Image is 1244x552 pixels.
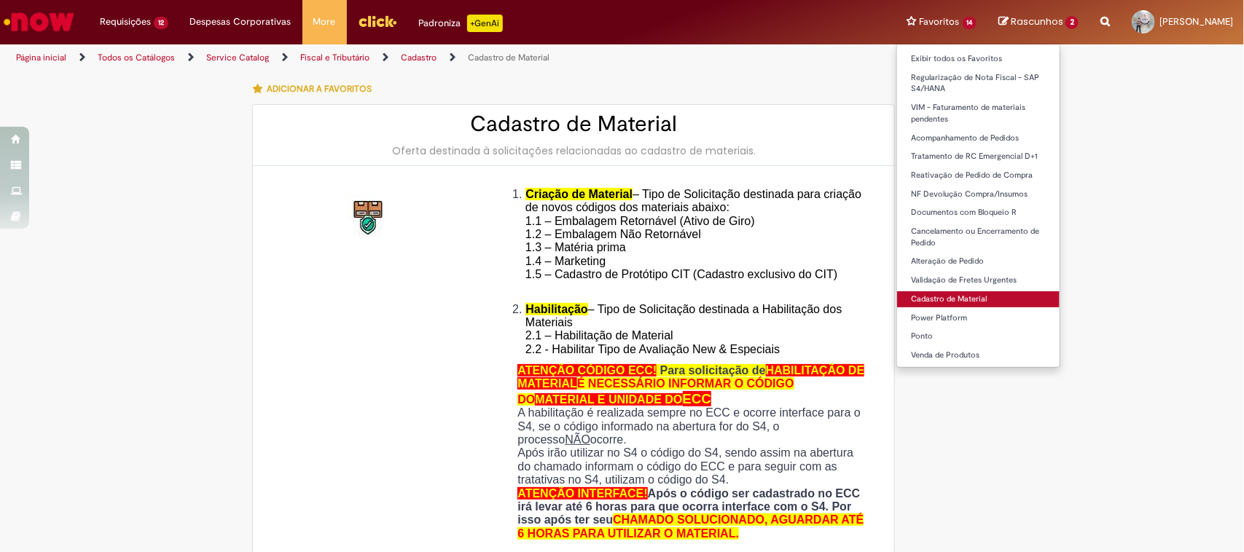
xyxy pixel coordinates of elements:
span: 2 [1065,16,1079,29]
button: Adicionar a Favoritos [252,74,380,104]
span: CHAMADO SOLUCIONADO, AGUARDAR ATÉ 6 HORAS PARA UTILIZAR O MATERIAL. [517,513,864,539]
a: Cadastro de Material [897,291,1060,307]
span: Requisições [100,15,151,29]
a: VIM - Faturamento de materiais pendentes [897,100,1060,127]
div: Oferta destinada à solicitações relacionadas ao cadastro de materiais. [267,143,880,158]
span: MATERIAL E UNIDADE DO [535,393,682,406]
a: Venda de Produtos [897,347,1060,363]
a: Validação de Fretes Urgentes [897,272,1060,288]
span: É NECESSÁRIO INFORMAR O CÓDIGO DO [517,377,794,405]
p: A habilitação é realizada sempre no ECC e ocorre interface para o S4, se o código informado na ab... [517,406,869,446]
span: [PERSON_NAME] [1159,15,1233,28]
p: +GenAi [467,15,503,32]
a: Tratamento de RC Emergencial D+1 [897,149,1060,165]
ul: Favoritos [896,44,1061,368]
a: Reativação de Pedido de Compra [897,167,1060,184]
a: Fiscal e Tributário [300,52,369,63]
a: Página inicial [16,52,66,63]
a: Cancelamento ou Encerramento de Pedido [897,224,1060,251]
span: Rascunhos [1011,15,1063,28]
a: Regularização de Nota Fiscal - SAP S4/HANA [897,70,1060,97]
h2: Cadastro de Material [267,112,880,136]
p: Após irão utilizar no S4 o código do S4, sendo assim na abertura do chamado informam o código do ... [517,446,869,486]
a: Alteração de Pedido [897,253,1060,269]
a: NF Devolução Compra/Insumos [897,186,1060,202]
a: Rascunhos [998,15,1079,29]
a: Todos os Catálogos [98,52,175,63]
span: Para solicitação de [660,364,766,376]
img: click_logo_yellow_360x200.png [358,10,397,32]
span: 12 [154,17,168,29]
a: Service Catalog [206,52,269,63]
span: HABILITAÇÃO DE MATERIAL [517,364,864,390]
span: Adicionar a Favoritos [267,83,372,95]
span: More [313,15,336,29]
a: Ponto [897,328,1060,344]
span: ATENÇÃO CÓDIGO ECC! [517,364,657,376]
img: ServiceNow [1,7,77,36]
a: Documentos com Bloqueio R [897,205,1060,221]
u: NÃO [565,433,590,446]
span: ATENÇÃO INTERFACE! [517,487,647,500]
span: Despesas Corporativas [190,15,292,29]
span: Favoritos [920,15,960,29]
a: Acompanhamento de Pedidos [897,130,1060,146]
div: Padroniza [419,15,503,32]
span: – Tipo de Solicitação destinada a Habilitação dos Materiais 2.1 – Habilitação de Material 2.2 - H... [525,303,842,355]
span: 14 [963,17,977,29]
span: – Tipo de Solicitação destinada para criação de novos códigos dos materiais abaixo: 1.1 – Embalag... [525,188,861,294]
strong: Após o código ser cadastrado no ECC irá levar até 6 horas para que ocorra interface com o S4. Por... [517,487,864,540]
span: Habilitação [525,303,587,315]
ul: Trilhas de página [11,44,818,71]
a: Power Platform [897,310,1060,326]
span: Criação de Material [525,188,633,200]
span: ECC [683,391,711,406]
img: Cadastro de Material [346,195,393,242]
a: Exibir todos os Favoritos [897,51,1060,67]
a: Cadastro [401,52,437,63]
a: Cadastro de Material [468,52,549,63]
